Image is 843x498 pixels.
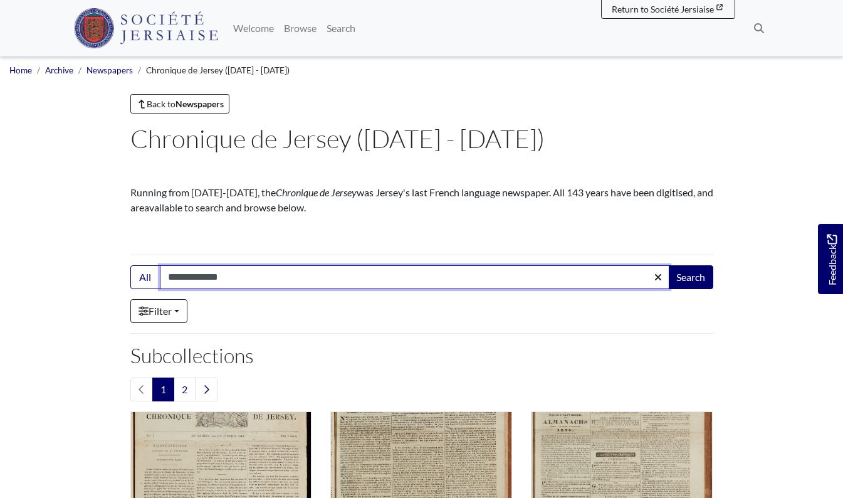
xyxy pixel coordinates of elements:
input: Search this collection... [160,265,669,289]
p: Running from [DATE]-[DATE], the was Jersey's last French language newspaper. All 143 years have b... [130,185,713,215]
a: Newspapers [86,65,133,75]
a: Search [322,16,360,41]
span: Chronique de Jersey ([DATE] - [DATE]) [146,65,290,75]
button: Search [668,265,713,289]
em: Chronique de Jersey [276,186,357,198]
span: Goto page 1 [152,378,174,401]
a: Browse [279,16,322,41]
span: Feedback [824,235,839,285]
button: All [130,265,160,289]
img: Société Jersiaise [74,8,219,48]
span: Return to Société Jersiaise [612,4,714,14]
a: Société Jersiaise logo [74,5,219,51]
a: Would you like to provide feedback? [818,224,843,294]
a: Goto page 2 [174,378,196,401]
a: Filter [130,299,187,323]
a: Archive [45,65,73,75]
nav: pagination [130,378,713,401]
li: Previous page [130,378,153,401]
a: Next page [195,378,217,401]
a: Home [9,65,32,75]
h1: Chronique de Jersey ([DATE] - [DATE]) [130,124,713,154]
a: Welcome [228,16,279,41]
h2: Subcollections [130,344,713,368]
strong: Newspapers [175,98,224,109]
a: Back toNewspapers [130,94,230,114]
